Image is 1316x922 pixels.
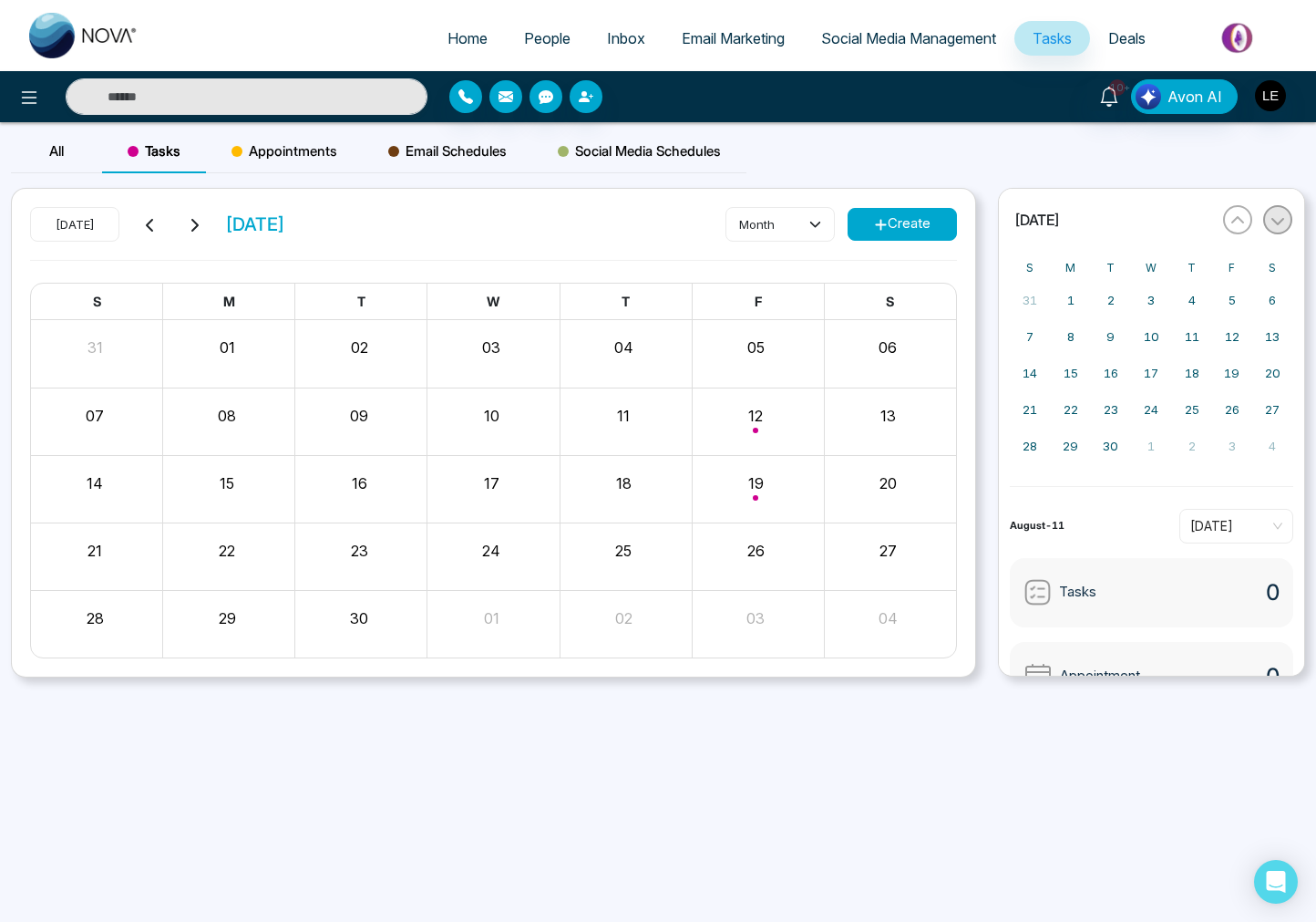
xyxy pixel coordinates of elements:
button: September 14, 2025 [1010,355,1050,391]
div: Month View [30,283,957,659]
span: [DATE] [225,211,285,238]
abbr: Friday [1229,261,1235,275]
span: W [487,294,499,309]
span: M [223,294,235,309]
button: 16 [352,472,367,494]
abbr: September 5, 2025 [1229,293,1236,307]
button: 27 [879,540,897,562]
abbr: September 2, 2025 [1107,293,1115,307]
strong: August-11 [1010,519,1064,532]
button: 03 [746,607,765,629]
span: Tasks [1059,582,1096,603]
abbr: September 15, 2025 [1064,366,1078,380]
abbr: Monday [1065,261,1075,275]
abbr: Saturday [1269,261,1276,275]
a: Tasks [1014,21,1090,56]
abbr: October 1, 2025 [1147,439,1155,453]
span: Appointments [231,140,337,162]
button: 11 [617,405,630,427]
button: 18 [616,472,632,494]
span: Today [1190,513,1282,540]
button: 26 [747,540,765,562]
button: September 9, 2025 [1091,318,1131,355]
abbr: September 21, 2025 [1023,402,1037,417]
button: September 3, 2025 [1131,282,1171,318]
a: Inbox [589,21,663,56]
button: September 19, 2025 [1212,355,1252,391]
button: 14 [87,472,103,494]
button: 23 [351,540,368,562]
span: Avon AI [1167,86,1222,108]
a: 10+ [1087,79,1131,111]
button: October 3, 2025 [1212,428,1252,464]
abbr: October 4, 2025 [1269,439,1276,453]
button: September 27, 2025 [1252,391,1292,428]
span: Appointment [1060,666,1140,687]
abbr: October 2, 2025 [1188,439,1196,453]
button: 22 [219,540,235,562]
button: September 5, 2025 [1212,282,1252,318]
button: 29 [219,607,236,629]
abbr: September 27, 2025 [1265,402,1280,417]
a: Deals [1090,21,1164,56]
button: September 21, 2025 [1010,391,1050,428]
button: [DATE] [1010,211,1212,229]
abbr: Wednesday [1146,261,1157,275]
button: September 15, 2025 [1050,355,1090,391]
button: September 20, 2025 [1252,355,1292,391]
button: 04 [879,607,898,629]
button: October 4, 2025 [1252,428,1292,464]
span: Email Schedules [388,140,507,162]
span: T [357,294,365,309]
a: People [506,21,589,56]
button: September 26, 2025 [1212,391,1252,428]
span: Social Media Schedules [558,140,721,162]
abbr: September 14, 2025 [1023,366,1037,380]
abbr: September 30, 2025 [1103,439,1118,453]
img: Market-place.gif [1173,17,1305,58]
button: September 18, 2025 [1171,355,1211,391]
abbr: September 24, 2025 [1144,402,1158,417]
abbr: September 22, 2025 [1064,402,1078,417]
button: September 1, 2025 [1050,282,1090,318]
abbr: September 9, 2025 [1106,329,1115,344]
span: S [886,294,894,309]
abbr: September 20, 2025 [1265,366,1280,380]
button: 01 [220,337,235,358]
a: Home [429,21,506,56]
abbr: Sunday [1026,261,1033,275]
button: September 10, 2025 [1131,318,1171,355]
span: Deals [1108,29,1146,47]
span: All [49,142,64,160]
span: F [755,294,762,309]
a: Email Marketing [663,21,803,56]
button: 17 [484,472,499,494]
button: September 22, 2025 [1050,391,1090,428]
button: September 4, 2025 [1171,282,1211,318]
abbr: September 17, 2025 [1144,366,1158,380]
span: Email Marketing [682,29,785,47]
button: 07 [86,405,104,427]
abbr: September 11, 2025 [1185,329,1199,344]
abbr: September 18, 2025 [1185,366,1199,380]
span: S [93,294,101,309]
span: 0 [1266,660,1280,693]
a: Social Media Management [803,21,1014,56]
button: 15 [220,472,234,494]
span: 0 [1266,576,1280,609]
abbr: September 28, 2025 [1023,439,1037,453]
button: 21 [87,540,102,562]
button: 05 [747,337,765,358]
abbr: September 10, 2025 [1144,329,1159,344]
abbr: September 12, 2025 [1225,329,1239,344]
button: 10 [484,405,499,427]
button: 25 [615,540,632,562]
abbr: Thursday [1187,261,1196,275]
button: September 29, 2025 [1050,428,1090,464]
span: 10+ [1109,79,1126,96]
abbr: September 4, 2025 [1188,293,1196,307]
button: 04 [614,337,633,358]
abbr: September 13, 2025 [1265,329,1280,344]
button: 28 [87,607,104,629]
img: Appointment [1023,662,1053,691]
